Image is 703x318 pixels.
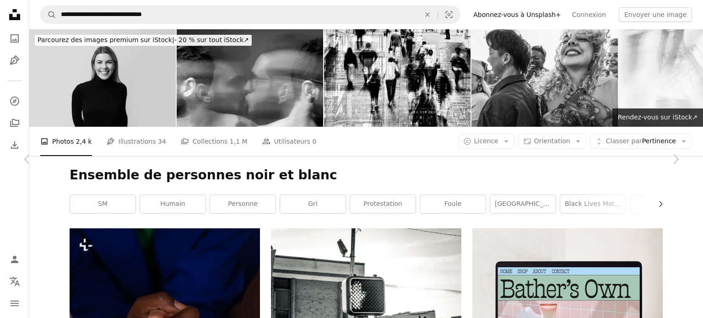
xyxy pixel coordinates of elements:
[567,7,611,22] a: Connexion
[262,127,317,156] a: Utilisateurs 0
[29,29,176,127] img: Jeune femme
[5,250,24,269] a: Connexion / S’inscrire
[606,137,642,145] span: Classer par
[652,195,663,213] button: faire défiler la liste vers la droite
[5,272,24,291] button: Langue
[490,195,556,213] a: [GEOGRAPHIC_DATA]
[29,29,257,51] a: Parcourez des images premium sur iStock|- 20 % sur tout iStock↗
[534,137,570,145] span: Orientation
[158,136,166,146] span: 34
[40,5,460,24] form: Rechercher des visuels sur tout le site
[177,29,323,127] img: Image multiple d’hommes s’embrassant
[230,136,248,146] span: 1,1 M
[5,114,24,132] a: Collections
[70,167,663,183] h1: Ensemble de personnes noir et blanc
[518,134,586,149] button: Orientation
[606,137,676,146] span: Pertinence
[468,7,567,22] a: Abonnez-vous à Unsplash+
[35,35,252,46] div: - 20 % sur tout iStock ↗
[210,195,276,213] a: personne
[324,29,470,127] img: Commuters Rush Hour.
[630,195,696,213] a: défilé
[350,195,416,213] a: protestation
[38,36,174,43] span: Parcourez des images premium sur iStock |
[181,127,248,156] a: Collections 1,1 M
[70,195,135,213] a: SM
[619,7,692,22] button: Envoyer une image
[5,92,24,110] a: Explorer
[648,115,703,203] a: Suivant
[5,29,24,48] a: Photos
[280,195,346,213] a: gri
[618,113,698,121] span: Rendez-vous sur iStock ↗
[5,51,24,70] a: Illustrations
[107,127,166,156] a: Illustrations 34
[41,6,56,23] button: Rechercher sur Unsplash
[590,134,692,149] button: Classer parPertinence
[458,134,514,149] button: Licence
[312,136,316,146] span: 0
[438,6,460,23] button: Recherche de visuels
[5,294,24,313] button: Menu
[474,137,498,145] span: Licence
[471,29,618,127] img: Des jeunes gens heureux qui dansent en plein air lors d’un événement du festival - Concept de fêt...
[420,195,486,213] a: foule
[140,195,205,213] a: humain
[612,108,703,127] a: Rendez-vous sur iStock↗
[560,195,626,213] a: Black Lives Matter
[417,6,438,23] button: Effacer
